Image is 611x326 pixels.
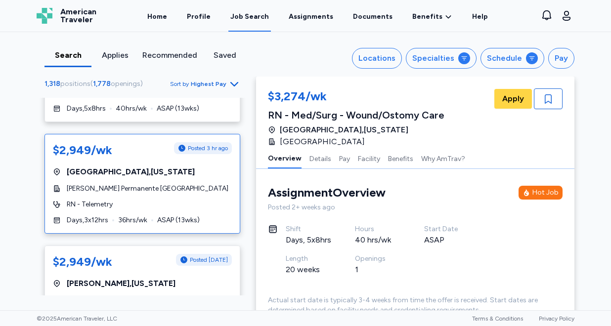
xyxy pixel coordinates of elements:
button: Pay [339,148,350,168]
span: Days , 3 x 12 hrs [67,215,108,225]
div: Posted 2+ weeks ago [268,203,563,212]
span: positions [60,80,90,88]
span: [PERSON_NAME] , [US_STATE] [67,278,175,289]
button: Overview [268,148,302,168]
span: [GEOGRAPHIC_DATA] , [US_STATE] [280,124,408,136]
div: $3,274/wk [268,88,444,106]
div: 40 hrs/wk [355,234,400,246]
div: ASAP [424,234,470,246]
button: Specialties [406,48,477,69]
img: Logo [37,8,52,24]
div: Openings [355,254,400,264]
span: Posted [DATE] [190,256,228,264]
a: Terms & Conditions [472,315,523,322]
span: [GEOGRAPHIC_DATA] [280,136,365,148]
span: Highest Pay [191,80,226,88]
button: Benefits [388,148,413,168]
div: Shift [286,224,331,234]
button: Pay [548,48,574,69]
button: Locations [352,48,402,69]
span: ASAP ( 13 wks) [157,104,199,114]
button: Why AmTrav? [421,148,465,168]
button: Facility [358,148,380,168]
span: RN - Telemetry [67,200,113,209]
div: Job Search [230,12,269,22]
span: 40 hrs/wk [116,104,147,114]
div: 1 [355,264,400,276]
div: $2,949/wk [53,142,112,158]
div: $2,949/wk [53,254,112,270]
button: Schedule [480,48,544,69]
div: Search [48,49,87,61]
div: Applies [95,49,134,61]
div: Pay [555,52,568,64]
div: Length [286,254,331,264]
div: 20 weeks [286,264,331,276]
div: Locations [358,52,395,64]
div: Saved [205,49,244,61]
span: [GEOGRAPHIC_DATA] , [US_STATE] [67,166,195,178]
div: RN - Med/Surg - Wound/Ostomy Care [268,108,444,122]
span: Days , 5 x 8 hrs [67,104,106,114]
span: © 2025 American Traveler, LLC [37,315,117,323]
div: Recommended [142,49,197,61]
div: Hot Job [532,188,559,198]
div: Actual start date is typically 3-4 weeks from time the offer is received. Start dates are determi... [268,295,563,315]
span: 1,778 [93,80,111,88]
div: ( ) [44,79,147,89]
div: Assignment Overview [268,185,386,201]
span: 36 hrs/wk [118,215,147,225]
button: Details [309,148,331,168]
div: Hours [355,224,400,234]
div: Days, 5x8hrs [286,234,331,246]
span: American Traveler [60,8,96,24]
div: Start Date [424,224,470,234]
span: Posted 3 hr ago [188,144,228,152]
span: openings [111,80,140,88]
span: ASAP ( 13 wks) [157,215,200,225]
span: [PERSON_NAME] Permanente [GEOGRAPHIC_DATA] [67,184,228,194]
a: Privacy Policy [539,315,574,322]
span: Sort by [170,80,189,88]
span: Apply [502,93,524,105]
button: Sort byHighest Pay [170,78,240,90]
span: 1,318 [44,80,60,88]
div: Specialties [412,52,454,64]
div: Schedule [487,52,522,64]
a: Benefits [412,12,452,22]
a: Job Search [228,1,271,32]
button: Apply [494,89,532,109]
span: Benefits [412,12,442,22]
